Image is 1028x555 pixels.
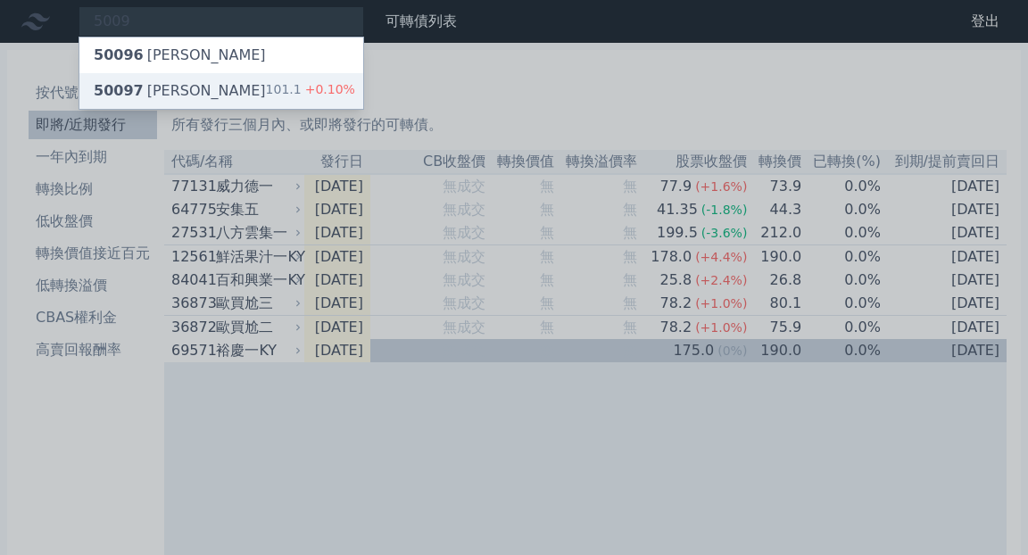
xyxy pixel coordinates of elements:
a: 50096[PERSON_NAME] [79,37,363,73]
div: [PERSON_NAME] [94,45,266,66]
div: [PERSON_NAME] [94,80,266,102]
iframe: Chat Widget [939,469,1028,555]
a: 50097[PERSON_NAME] 101.1+0.10% [79,73,363,109]
div: 聊天小工具 [939,469,1028,555]
span: 50096 [94,46,144,63]
span: 50097 [94,82,144,99]
span: +0.10% [302,82,355,96]
div: 101.1 [266,80,355,102]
